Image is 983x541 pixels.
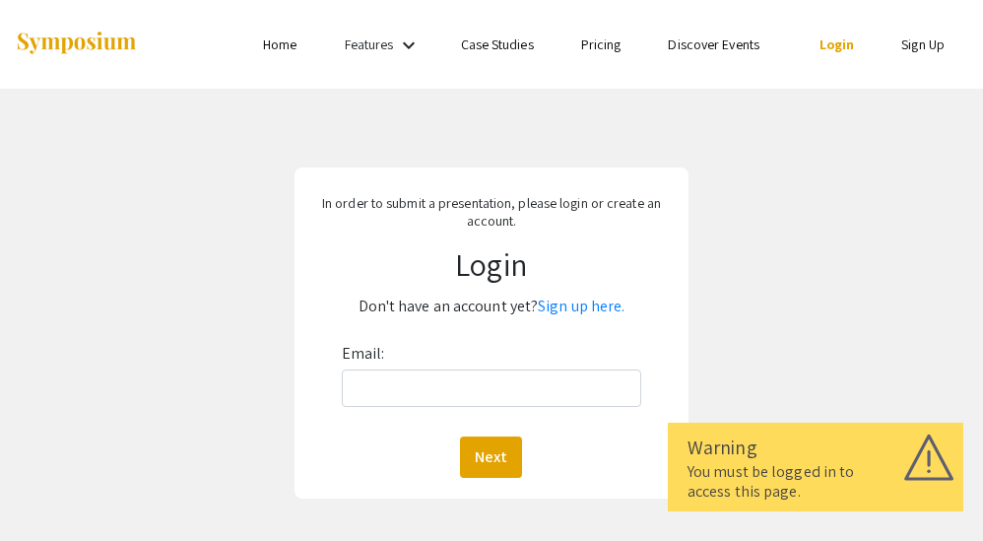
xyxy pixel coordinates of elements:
[460,437,522,478] button: Next
[668,35,759,53] a: Discover Events
[263,35,296,53] a: Home
[538,296,624,316] a: Sign up here.
[345,35,394,53] a: Features
[304,245,679,283] h1: Login
[901,35,945,53] a: Sign Up
[397,34,421,57] mat-icon: Expand Features list
[688,462,944,502] div: You must be logged in to access this page.
[819,35,855,53] a: Login
[342,338,385,370] label: Email:
[461,35,534,53] a: Case Studies
[581,35,622,53] a: Pricing
[304,194,679,230] p: In order to submit a presentation, please login or create an account.
[688,433,944,462] div: Warning
[304,291,679,322] p: Don't have an account yet?
[15,31,138,57] img: Symposium by ForagerOne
